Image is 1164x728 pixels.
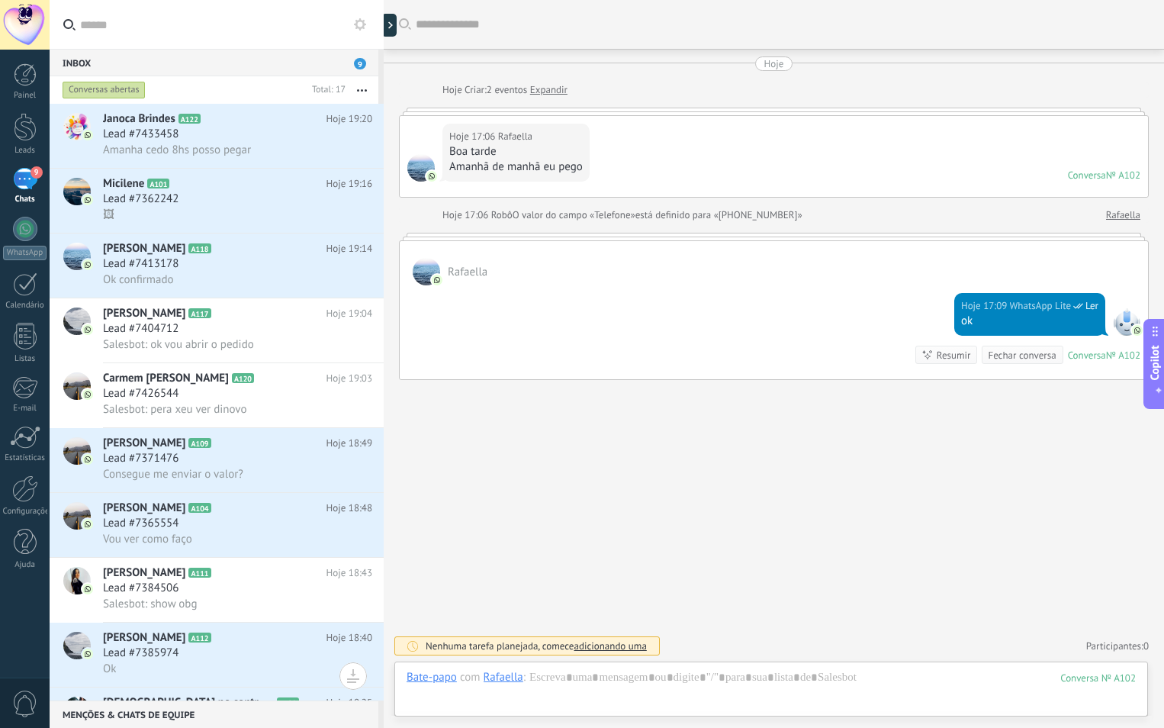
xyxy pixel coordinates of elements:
img: icon [82,259,93,270]
span: A109 [188,438,211,448]
span: adicionando uma [574,639,646,652]
span: Hoje 18:43 [326,565,372,581]
span: Lead #7384506 [103,581,178,596]
span: A120 [232,373,254,383]
span: Copilot [1147,346,1162,381]
div: № A102 [1106,349,1140,362]
div: Calendário [3,301,47,311]
span: Salesbot: ok vou abrir o pedido [103,337,254,352]
div: Painel [3,91,47,101]
a: avatariconMicileneA101Hoje 19:16Lead #7362242🖼 [50,169,384,233]
div: Total: 17 [306,82,346,98]
div: Mostrar [381,14,397,37]
div: E-mail [3,404,47,414]
div: Chats [3,195,47,205]
img: icon [82,454,93,465]
span: Vou ver como faço [103,532,192,546]
span: 0 [1143,639,1149,652]
div: Hoje 17:06 [449,129,498,144]
span: [PERSON_NAME] [103,436,185,451]
span: Lead #7426544 [103,386,178,401]
span: A112 [188,633,211,643]
span: Hoje 19:20 [326,111,372,127]
div: ok [961,314,1098,329]
span: Hoje 19:16 [326,176,372,192]
div: Inbox [50,49,378,76]
span: Lead #7365554 [103,516,178,531]
span: com [460,670,481,685]
span: Lead #7413178 [103,256,178,272]
div: Ajuda [3,560,47,570]
span: Hoje 19:14 [326,241,372,256]
span: Lead #7385974 [103,646,178,661]
div: Resumir [937,348,971,362]
span: WhatsApp Lite [1010,298,1071,314]
img: com.amocrm.amocrmwa.svg [1132,325,1143,336]
span: Lead #7371476 [103,451,178,466]
span: Hoje 18:49 [326,436,372,451]
span: A117 [188,308,211,318]
span: Rafaella [407,154,435,182]
span: Robô [491,208,513,221]
div: № A102 [1106,169,1140,182]
span: O valor do campo «Telefone» [513,208,635,223]
a: avataricon[PERSON_NAME]A111Hoje 18:43Lead #7384506Salesbot: show obg [50,558,384,622]
a: Rafaella [1106,208,1140,223]
span: Ok confirmado [103,272,174,287]
div: Conversa [1068,349,1106,362]
div: Configurações [3,507,47,517]
img: icon [82,389,93,400]
span: Rafaella [498,129,532,144]
span: Hoje 19:04 [326,306,372,321]
span: 9 [354,58,366,69]
div: Boa tarde [449,144,583,159]
a: Participantes:0 [1086,639,1149,652]
div: Criar: [442,82,568,98]
span: : [523,670,526,685]
span: Amanha cedo 8hs posso pegar [103,143,251,157]
div: Hoje [442,82,465,98]
a: avataricon[PERSON_NAME]A112Hoje 18:40Lead #7385974Ok [50,623,384,687]
div: Nenhuma tarefa planejada, comece [426,639,647,652]
img: icon [82,519,93,530]
span: Lead #7362242 [103,192,178,207]
span: [PERSON_NAME] [103,306,185,321]
span: Lead #7433458 [103,127,178,142]
span: A104 [188,503,211,513]
span: Hoje 18:40 [326,630,372,646]
div: Conversas abertas [63,81,146,99]
a: avataricon[PERSON_NAME]A104Hoje 18:48Lead #7365554Vou ver como faço [50,493,384,557]
span: Janoca Brindes [103,111,175,127]
div: Estatísticas [3,453,47,463]
div: Listas [3,354,47,364]
span: [PERSON_NAME] [103,565,185,581]
span: Ler [1085,298,1098,314]
span: 9 [31,166,43,179]
a: avataricon[PERSON_NAME]A117Hoje 19:04Lead #7404712Salesbot: ok vou abrir o pedido [50,298,384,362]
div: Hoje [764,56,784,71]
div: Fechar conversa [988,348,1056,362]
div: Rafaella [484,670,523,684]
span: A122 [178,114,201,124]
span: Micilene [103,176,144,192]
span: Hoje 18:48 [326,501,372,516]
span: Salesbot: show obg [103,597,198,611]
img: icon [82,584,93,594]
span: Consegue me enviar o valor? [103,467,243,482]
a: Expandir [530,82,568,98]
span: A101 [147,179,169,188]
div: Menções & Chats de equipe [50,701,378,728]
div: 102 [1060,672,1136,685]
span: Rafaella [413,258,440,285]
span: A118 [188,243,211,253]
span: Rafaella [448,265,487,279]
img: icon [82,130,93,140]
span: está definido para «[PHONE_NUMBER]» [635,208,802,223]
div: Conversa [1068,169,1106,182]
span: A108 [277,697,299,707]
img: icon [82,649,93,659]
img: icon [82,324,93,335]
span: Hoje 18:25 [326,695,372,710]
a: avataricon[PERSON_NAME]A118Hoje 19:14Lead #7413178Ok confirmado [50,234,384,298]
a: avatariconCarmem [PERSON_NAME]A120Hoje 19:03Lead #7426544Salesbot: pera xeu ver dinovo [50,363,384,427]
